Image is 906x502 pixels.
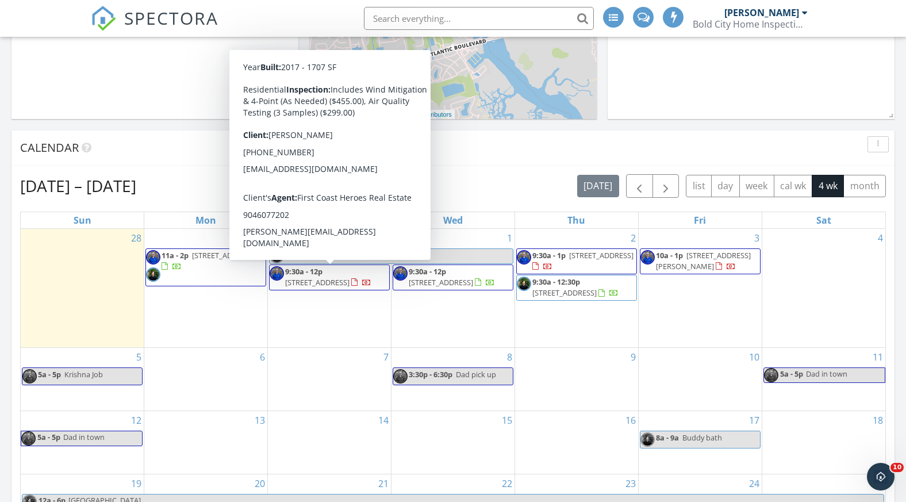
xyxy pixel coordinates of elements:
td: Go to October 16, 2025 [515,411,638,474]
a: Go to October 14, 2025 [376,411,391,430]
a: Go to September 30, 2025 [376,229,391,247]
span: [STREET_ADDRESS] [569,250,634,260]
a: Go to October 24, 2025 [747,474,762,493]
span: 11a - 2p [162,250,189,260]
span: 10a - 1p [656,250,683,260]
img: The Best Home Inspection Software - Spectora [91,6,116,31]
a: Go to October 20, 2025 [252,474,267,493]
img: head_shotmike950x950.jpg [270,266,284,281]
a: Go to October 21, 2025 [376,474,391,493]
a: Go to October 17, 2025 [747,411,762,430]
a: 10a - 1p [STREET_ADDRESS][PERSON_NAME] [640,248,761,274]
a: 9:30a - 12p [STREET_ADDRESS] [269,265,390,290]
a: Go to October 12, 2025 [129,411,144,430]
button: 4 wk [812,175,844,197]
td: Go to October 13, 2025 [144,411,268,474]
span: 5a - 5p [38,369,61,380]
a: Go to October 22, 2025 [500,474,515,493]
td: Go to September 30, 2025 [268,229,391,348]
img: _dsc6717.jpg [270,249,284,263]
a: Go to October 19, 2025 [129,474,144,493]
td: Go to September 29, 2025 [144,229,268,348]
button: month [843,175,886,197]
iframe: Intercom live chat [867,463,895,490]
input: Search everything... [364,7,594,30]
span: Dad pick up [456,369,496,380]
a: SPECTORA [91,16,218,40]
span: 10 [890,463,904,472]
span: [STREET_ADDRESS] [532,288,597,298]
td: Go to October 8, 2025 [391,348,515,411]
span: Dad in town [63,432,105,442]
span: Krishna Job [64,369,103,380]
td: Go to October 12, 2025 [21,411,144,474]
a: © MapTiler [333,111,364,118]
a: Go to October 18, 2025 [870,411,885,430]
img: head_shotmike950x950.jpg [764,368,778,382]
img: head_shotmike950x950.jpg [517,250,531,265]
button: [DATE] [577,175,619,197]
a: Thursday [565,212,588,228]
a: Go to October 11, 2025 [870,348,885,366]
a: Go to October 15, 2025 [500,411,515,430]
a: Go to October 2, 2025 [628,229,638,247]
a: Go to October 7, 2025 [381,348,391,366]
td: Go to October 10, 2025 [638,348,762,411]
td: Go to October 4, 2025 [762,229,885,348]
a: 9:30a - 12:30p [STREET_ADDRESS] [516,275,637,301]
span: 3:30p - 6:30p [409,369,452,380]
td: Go to October 2, 2025 [515,229,638,348]
a: Go to October 16, 2025 [623,411,638,430]
td: Go to October 15, 2025 [391,411,515,474]
a: 9:30a - 12p [STREET_ADDRESS] [285,266,371,288]
a: Go to October 1, 2025 [505,229,515,247]
a: 9:30a - 1p [STREET_ADDRESS] [516,248,637,274]
span: 9:30a - 12p [285,266,323,277]
td: Go to September 28, 2025 [21,229,144,348]
a: Go to October 6, 2025 [258,348,267,366]
div: | [310,110,455,120]
img: head_shotmike950x950.jpg [393,369,408,384]
td: Go to October 17, 2025 [638,411,762,474]
button: list [686,175,712,197]
a: 9:30a - 1p [STREET_ADDRESS] [532,250,634,271]
span: 5a - 5p [37,431,61,446]
button: Previous [626,174,653,198]
span: [STREET_ADDRESS] [409,277,473,288]
div: [PERSON_NAME] [724,7,799,18]
span: Buddy bath [682,432,722,443]
a: 11a - 2p [STREET_ADDRESS] [145,248,266,286]
a: Go to October 10, 2025 [747,348,762,366]
a: 9:30a - 12p [STREET_ADDRESS] [409,266,495,288]
span: Dad in town [806,369,847,379]
span: [STREET_ADDRESS] [285,277,350,288]
a: Go to October 8, 2025 [505,348,515,366]
a: © OpenStreetMap contributors [366,111,452,118]
a: Go to September 28, 2025 [129,229,144,247]
a: Wednesday [441,212,465,228]
img: head_shotmike950x950.jpg [146,250,160,265]
img: _dsc6717.jpg [640,432,655,447]
a: Go to October 9, 2025 [628,348,638,366]
td: Go to October 18, 2025 [762,411,885,474]
a: 10a - 1p [STREET_ADDRESS][PERSON_NAME] [656,250,751,271]
a: 9:30a - 12p [STREET_ADDRESS] [393,265,513,290]
span: 9:30a - 12:30p [532,277,580,287]
td: Go to October 6, 2025 [144,348,268,411]
a: Go to October 13, 2025 [252,411,267,430]
span: Calendar [20,140,79,155]
span: 5a - 5p [780,368,804,382]
a: Friday [692,212,708,228]
a: Sunday [71,212,94,228]
span: [STREET_ADDRESS][PERSON_NAME] [656,250,751,271]
td: Go to October 5, 2025 [21,348,144,411]
img: _dsc6717.jpg [146,267,160,282]
div: Bold City Home Inspections [693,18,808,30]
a: 9:30a - 12:30p [STREET_ADDRESS] [532,277,619,298]
td: Go to October 3, 2025 [638,229,762,348]
a: Monday [193,212,218,228]
span: SPECTORA [124,6,218,30]
span: Off [316,250,327,260]
span: 9:30a - 1p [532,250,566,260]
button: cal wk [774,175,813,197]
